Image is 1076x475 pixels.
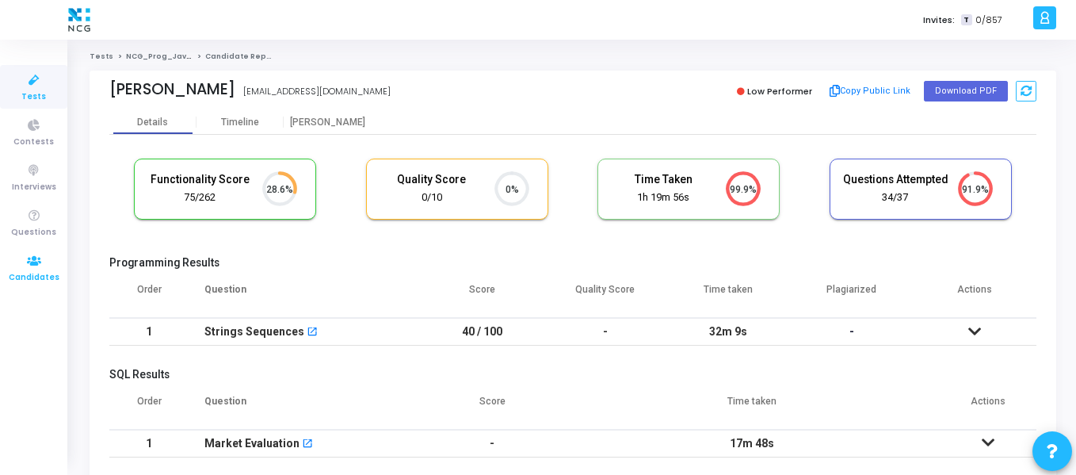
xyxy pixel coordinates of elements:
span: 0/857 [975,13,1002,27]
mat-icon: open_in_new [302,439,313,450]
td: - [544,318,667,346]
div: 1h 19m 56s [610,190,716,205]
span: Low Performer [747,85,812,98]
h5: Programming Results [109,256,1036,270]
span: Interviews [12,181,56,194]
th: Order [109,274,189,318]
td: 1 [109,430,189,458]
button: Copy Public Link [825,79,916,103]
span: Candidate Report [205,52,278,61]
h5: Quality Score [379,173,485,186]
span: Tests [21,90,46,104]
span: - [849,325,854,338]
span: T [961,14,971,26]
td: 40 / 100 [421,318,544,346]
div: Details [137,117,168,128]
mat-icon: open_in_new [307,328,318,339]
h5: Time Taken [610,173,716,186]
a: NCG_Prog_JavaFS_2025_Test [126,52,250,61]
div: Timeline [221,117,259,128]
a: Tests [90,52,113,61]
h5: Functionality Score [147,173,253,186]
td: 17m 48s [564,430,940,458]
th: Question [189,385,421,430]
h5: SQL Results [109,368,1036,381]
img: logo [64,4,94,36]
div: [PERSON_NAME] [284,117,371,128]
th: Question [189,274,421,318]
th: Order [109,385,189,430]
label: Invites: [923,13,955,27]
button: Download PDF [924,81,1008,102]
h5: Questions Attempted [842,173,948,186]
div: 0/10 [379,190,485,205]
th: Time taken [667,274,791,318]
nav: breadcrumb [90,52,1056,62]
div: 75/262 [147,190,253,205]
span: Contests [13,136,54,149]
th: Time taken [564,385,940,430]
th: Actions [914,274,1037,318]
div: Market Evaluation [204,431,300,457]
th: Score [421,274,544,318]
div: [EMAIL_ADDRESS][DOMAIN_NAME] [243,85,391,98]
div: 34/37 [842,190,948,205]
span: Questions [11,226,56,239]
th: Quality Score [544,274,667,318]
td: 1 [109,318,189,346]
td: 32m 9s [667,318,791,346]
td: - [421,430,564,458]
div: Strings Sequences [204,319,304,345]
span: Candidates [9,271,59,285]
div: [PERSON_NAME] [109,80,235,98]
th: Score [421,385,564,430]
th: Actions [939,385,1036,430]
th: Plagiarized [790,274,914,318]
